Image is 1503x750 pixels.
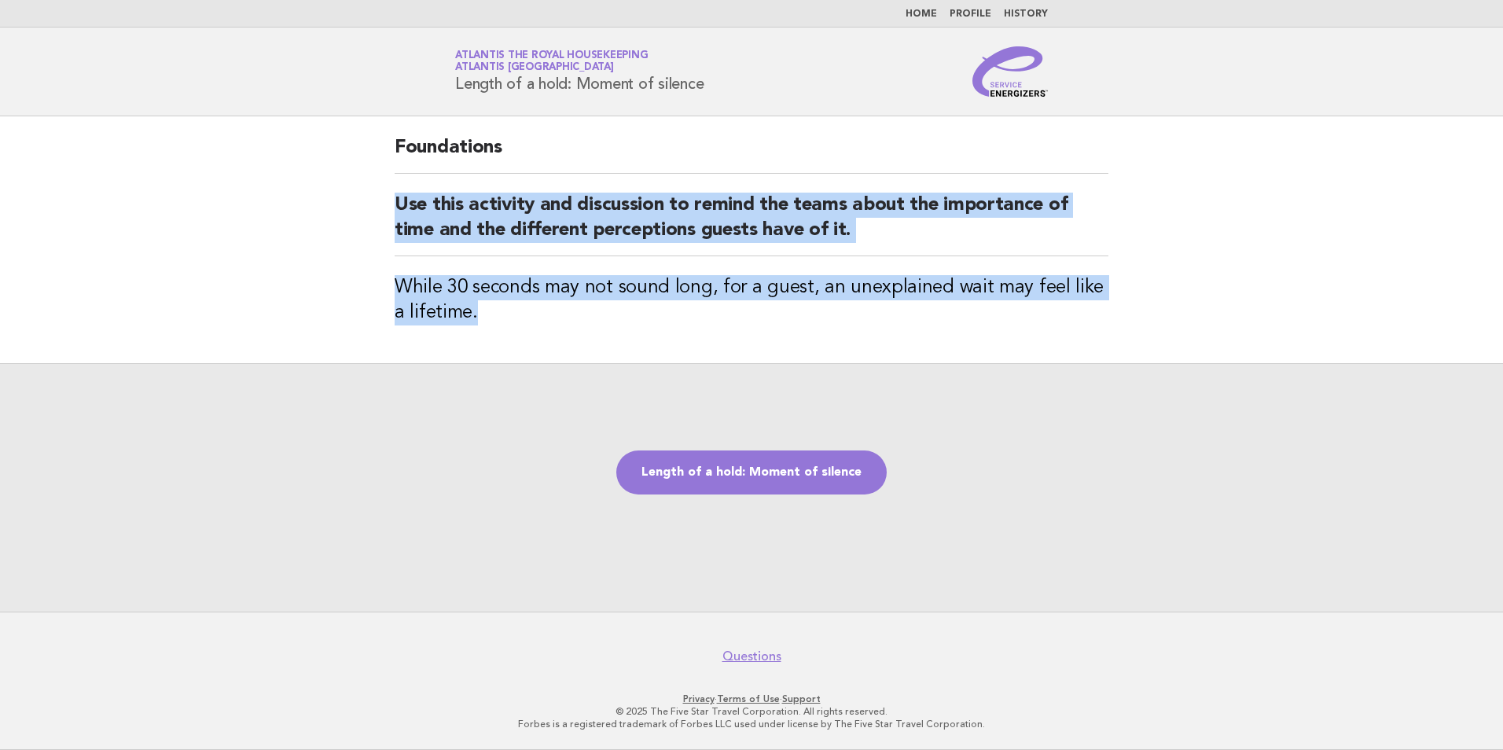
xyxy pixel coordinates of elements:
h3: While 30 seconds may not sound long, for a guest, an unexplained wait may feel like a lifetime. [395,275,1108,325]
p: Forbes is a registered trademark of Forbes LLC used under license by The Five Star Travel Corpora... [270,718,1233,730]
a: Questions [722,649,781,664]
span: Atlantis [GEOGRAPHIC_DATA] [455,63,614,73]
a: Privacy [683,693,715,704]
a: Length of a hold: Moment of silence [616,450,887,494]
p: © 2025 The Five Star Travel Corporation. All rights reserved. [270,705,1233,718]
a: Atlantis the Royal HousekeepingAtlantis [GEOGRAPHIC_DATA] [455,50,648,72]
h2: Use this activity and discussion to remind the teams about the importance of time and the differe... [395,193,1108,256]
h1: Length of a hold: Moment of silence [455,51,704,92]
a: Profile [950,9,991,19]
h2: Foundations [395,135,1108,174]
a: Terms of Use [717,693,780,704]
p: · · [270,693,1233,705]
a: History [1004,9,1048,19]
img: Service Energizers [972,46,1048,97]
a: Home [906,9,937,19]
a: Support [782,693,821,704]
